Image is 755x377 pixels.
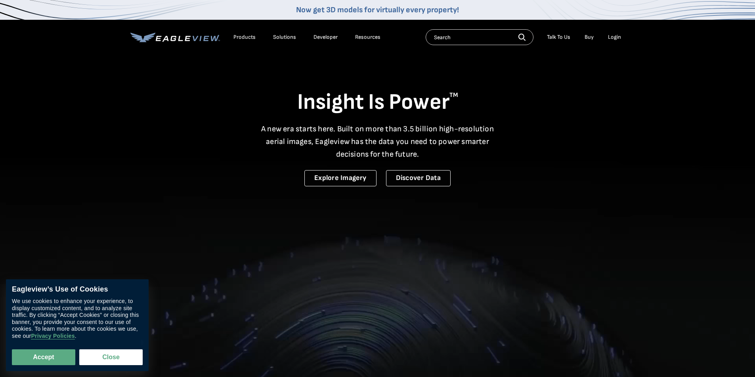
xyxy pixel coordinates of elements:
[79,349,143,365] button: Close
[12,349,75,365] button: Accept
[313,34,338,41] a: Developer
[449,91,458,99] sup: TM
[130,89,625,116] h1: Insight Is Power
[273,34,296,41] div: Solutions
[233,34,256,41] div: Products
[31,333,75,339] a: Privacy Policies
[12,285,143,294] div: Eagleview’s Use of Cookies
[608,34,621,41] div: Login
[426,29,533,45] input: Search
[355,34,380,41] div: Resources
[386,170,451,186] a: Discover Data
[256,123,499,161] p: A new era starts here. Built on more than 3.5 billion high-resolution aerial images, Eagleview ha...
[12,298,143,339] div: We use cookies to enhance your experience, to display customized content, and to analyze site tra...
[304,170,377,186] a: Explore Imagery
[296,5,459,15] a: Now get 3D models for virtually every property!
[547,34,570,41] div: Talk To Us
[585,34,594,41] a: Buy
